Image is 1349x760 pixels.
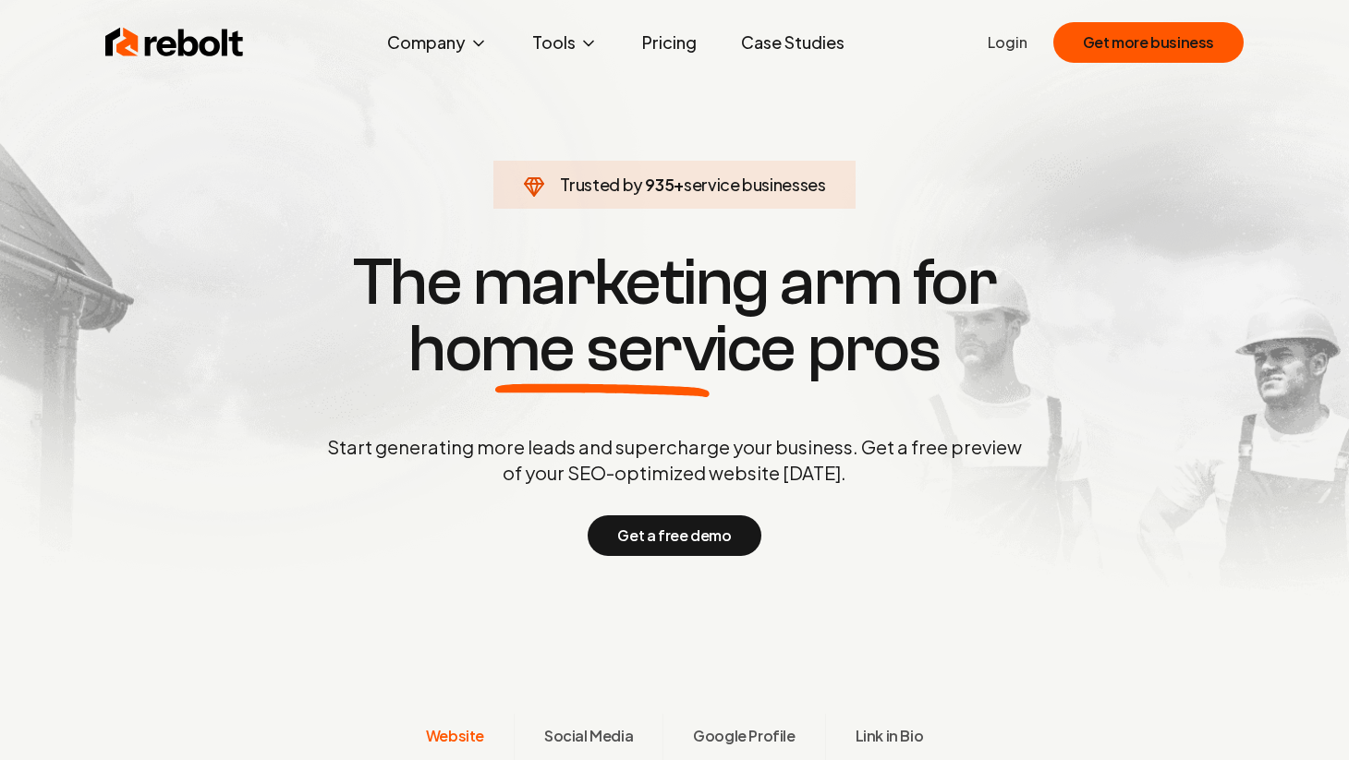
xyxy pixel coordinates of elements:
span: Website [426,725,484,747]
span: Social Media [544,725,633,747]
span: Link in Bio [856,725,924,747]
button: Tools [517,24,613,61]
h1: The marketing arm for pros [231,249,1118,382]
span: service businesses [684,174,826,195]
img: Rebolt Logo [105,24,244,61]
button: Company [372,24,503,61]
a: Case Studies [726,24,859,61]
a: Pricing [627,24,711,61]
button: Get a free demo [588,515,760,556]
span: Trusted by [560,174,642,195]
span: 935 [645,172,674,198]
p: Start generating more leads and supercharge your business. Get a free preview of your SEO-optimiz... [323,434,1026,486]
span: home service [408,316,796,382]
span: + [674,174,684,195]
a: Login [988,31,1027,54]
button: Get more business [1053,22,1244,63]
span: Google Profile [693,725,795,747]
